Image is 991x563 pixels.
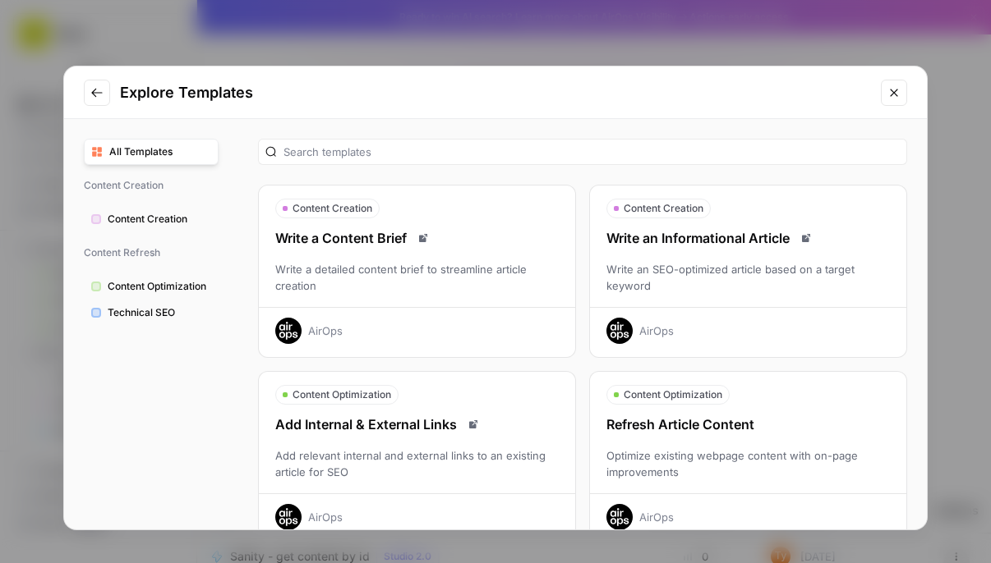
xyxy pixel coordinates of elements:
button: Technical SEO [84,300,219,326]
div: AirOps [308,509,343,525]
div: Refresh Article Content [590,414,906,434]
div: AirOps [308,323,343,339]
span: Content Creation [108,212,211,227]
span: Content Optimization [293,387,391,402]
a: Read docs [413,228,433,248]
span: Content Creation [84,172,219,199]
div: Write a Content Brief [259,228,575,248]
div: Write a detailed content brief to streamline article creation [259,261,575,294]
span: Content Optimization [108,279,211,294]
span: Content Refresh [84,239,219,267]
a: Read docs [463,414,483,434]
div: Add Internal & External Links [259,414,575,434]
button: Go to previous step [84,80,110,106]
button: Content CreationWrite an Informational ArticleRead docsWrite an SEO-optimized article based on a ... [589,185,907,358]
div: AirOps [639,509,674,525]
div: Optimize existing webpage content with on-page improvements [590,447,906,480]
div: AirOps [639,323,674,339]
span: Content Optimization [624,387,722,402]
a: Read docs [796,228,816,248]
div: Write an SEO-optimized article based on a target keyword [590,261,906,294]
button: Content CreationWrite a Content BriefRead docsWrite a detailed content brief to streamline articl... [258,185,576,358]
input: Search templates [283,144,900,160]
span: Content Creation [293,201,372,216]
h2: Explore Templates [120,81,871,104]
span: All Templates [109,144,211,159]
button: Content OptimizationRefresh Article ContentOptimize existing webpage content with on-page improve... [589,371,907,544]
div: Write an Informational Article [590,228,906,248]
button: Close modal [881,80,907,106]
button: Content Optimization [84,273,219,300]
button: All Templates [84,139,219,165]
div: Add relevant internal and external links to an existing article for SEO [259,447,575,480]
button: Content Creation [84,206,219,232]
span: Content Creation [624,201,703,216]
span: Technical SEO [108,305,211,320]
button: Content OptimizationAdd Internal & External LinksRead docsAdd relevant internal and external link... [258,371,576,544]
